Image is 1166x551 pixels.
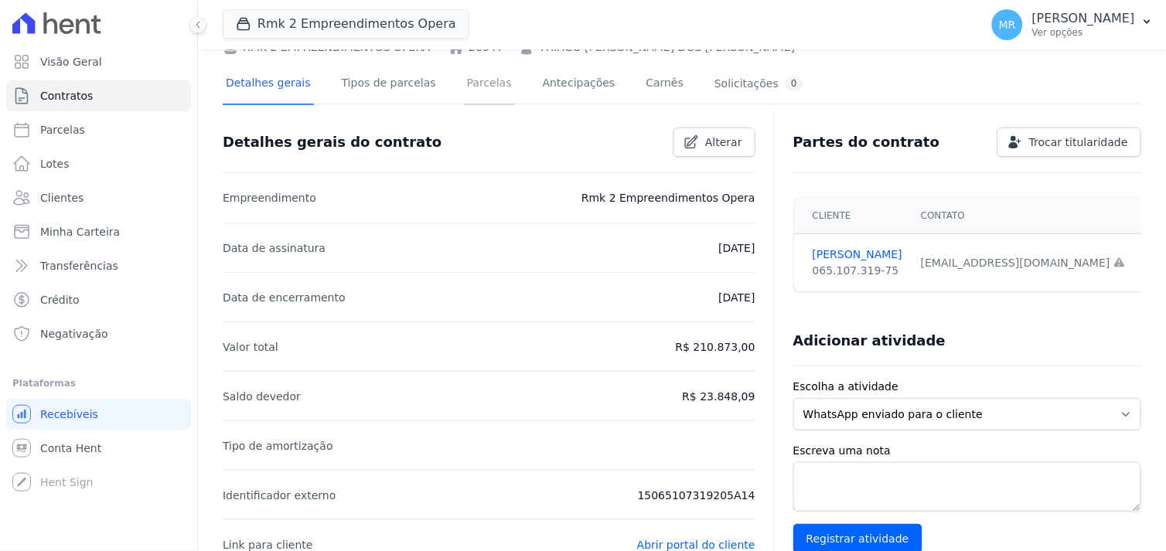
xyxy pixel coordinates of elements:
span: MR [999,19,1016,30]
p: Data de encerramento [223,288,346,307]
span: Minha Carteira [40,224,120,240]
a: Parcelas [464,64,515,105]
div: 065.107.319-75 [813,263,902,279]
p: Rmk 2 Empreendimentos Opera [581,189,755,207]
span: Negativação [40,326,108,342]
a: Antecipações [540,64,619,105]
p: 15065107319205A14 [638,486,755,505]
a: Trocar titularidade [997,128,1141,157]
label: Escreva uma nota [793,443,1141,459]
span: Recebíveis [40,406,98,422]
div: [EMAIL_ADDRESS][DOMAIN_NAME] [921,255,1126,271]
p: [PERSON_NAME] [1032,11,1135,26]
a: [PERSON_NAME] [813,247,902,263]
div: Solicitações [714,77,803,91]
button: MR [PERSON_NAME] Ver opções [980,3,1166,46]
span: Clientes [40,190,84,206]
a: Tipos de parcelas [339,64,439,105]
a: Recebíveis [6,399,191,430]
a: Detalhes gerais [223,64,314,105]
a: Alterar [673,128,755,157]
p: Valor total [223,338,278,356]
button: Rmk 2 Empreendimentos Opera [223,9,469,39]
a: Minha Carteira [6,216,191,247]
a: Crédito [6,284,191,315]
span: Trocar titularidade [1029,134,1128,150]
p: [DATE] [718,239,755,257]
a: Solicitações0 [711,64,806,105]
span: Alterar [705,134,742,150]
a: Parcelas [6,114,191,145]
a: Clientes [6,182,191,213]
a: Contratos [6,80,191,111]
p: Empreendimento [223,189,316,207]
p: Data de assinatura [223,239,326,257]
p: [DATE] [718,288,755,307]
th: Cliente [794,198,912,234]
span: Contratos [40,88,93,104]
div: Plataformas [12,374,185,393]
p: Saldo devedor [223,387,301,406]
a: Abrir portal do cliente [637,539,755,551]
a: Conta Hent [6,433,191,464]
a: Negativação [6,318,191,349]
h3: Partes do contrato [793,133,940,151]
span: Transferências [40,258,118,274]
a: Carnês [643,64,687,105]
a: Lotes [6,148,191,179]
span: Lotes [40,156,70,172]
span: Visão Geral [40,54,102,70]
div: 0 [785,77,803,91]
th: Contato [912,198,1135,234]
p: Identificador externo [223,486,336,505]
span: Crédito [40,292,80,308]
span: Conta Hent [40,440,101,456]
a: Transferências [6,250,191,281]
h3: Detalhes gerais do contrato [223,133,442,151]
p: Tipo de amortização [223,437,333,455]
a: Visão Geral [6,46,191,77]
h3: Adicionar atividade [793,332,946,350]
p: R$ 210.873,00 [676,338,755,356]
label: Escolha a atividade [793,379,1141,395]
p: R$ 23.848,09 [682,387,755,406]
p: Ver opções [1032,26,1135,39]
span: Parcelas [40,122,85,138]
